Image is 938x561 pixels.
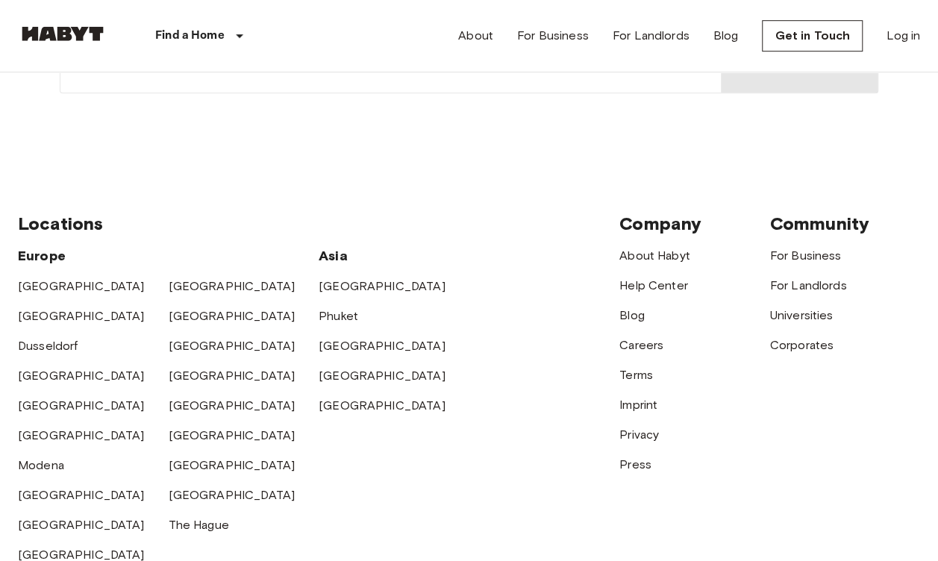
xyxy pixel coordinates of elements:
a: [GEOGRAPHIC_DATA] [169,458,296,472]
a: Phuket [319,309,358,323]
span: Asia [319,248,348,264]
a: [GEOGRAPHIC_DATA] [169,369,296,383]
a: For Landlords [613,27,690,45]
a: Corporates [770,338,834,352]
a: About [458,27,493,45]
a: [GEOGRAPHIC_DATA] [319,339,445,353]
a: For Business [770,248,842,263]
a: The Hague [169,518,229,532]
a: Universities [770,308,834,322]
a: [GEOGRAPHIC_DATA] [18,518,145,532]
a: [GEOGRAPHIC_DATA] [18,428,145,442]
a: Terms [619,368,653,382]
span: Europe [18,248,66,264]
a: [GEOGRAPHIC_DATA] [169,488,296,502]
a: [GEOGRAPHIC_DATA] [319,369,445,383]
a: [GEOGRAPHIC_DATA] [319,398,445,413]
a: About Habyt [619,248,690,263]
a: Blog [713,27,739,45]
span: Community [770,213,869,234]
span: Locations [18,213,103,234]
a: [GEOGRAPHIC_DATA] [18,279,145,293]
span: Company [619,213,701,234]
a: [GEOGRAPHIC_DATA] [169,309,296,323]
a: [GEOGRAPHIC_DATA] [18,309,145,323]
a: [GEOGRAPHIC_DATA] [169,279,296,293]
a: [GEOGRAPHIC_DATA] [169,398,296,413]
a: [GEOGRAPHIC_DATA] [18,398,145,413]
a: Careers [619,338,663,352]
a: [GEOGRAPHIC_DATA] [169,428,296,442]
a: [GEOGRAPHIC_DATA] [169,339,296,353]
a: Modena [18,458,64,472]
a: [GEOGRAPHIC_DATA] [18,369,145,383]
a: Get in Touch [762,20,863,51]
a: For Landlords [770,278,847,292]
a: Privacy [619,427,659,442]
a: Press [619,457,651,471]
a: Blog [619,308,645,322]
a: Imprint [619,398,657,412]
a: [GEOGRAPHIC_DATA] [319,279,445,293]
a: Dusseldorf [18,339,78,353]
a: [GEOGRAPHIC_DATA] [18,488,145,502]
a: Log in [887,27,920,45]
a: Help Center [619,278,688,292]
a: For Business [517,27,589,45]
p: Find a Home [155,27,225,45]
img: Habyt [18,26,107,41]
